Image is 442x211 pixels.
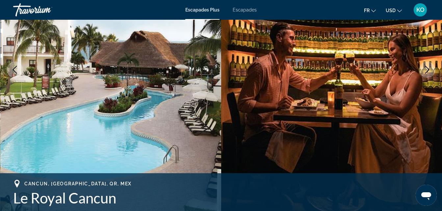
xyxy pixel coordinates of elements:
span: Cancun, [GEOGRAPHIC_DATA], QR, MEX [24,181,132,186]
button: Image suivante [419,61,435,78]
button: Changer la langue [364,6,376,15]
button: Menu utilisateur [412,3,429,17]
span: Fr [364,8,370,13]
iframe: Bouton de lancement de la fenêtre de messagerie [416,185,437,206]
span: USD [386,8,396,13]
a: Escapades [233,7,257,12]
h1: Le Royal Cancun [13,189,429,206]
span: KO [416,7,425,13]
a: Travorium [13,1,79,18]
button: Image précédente [7,61,23,78]
button: Changer de devise [386,6,402,15]
a: Escapades Plus [185,7,220,12]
